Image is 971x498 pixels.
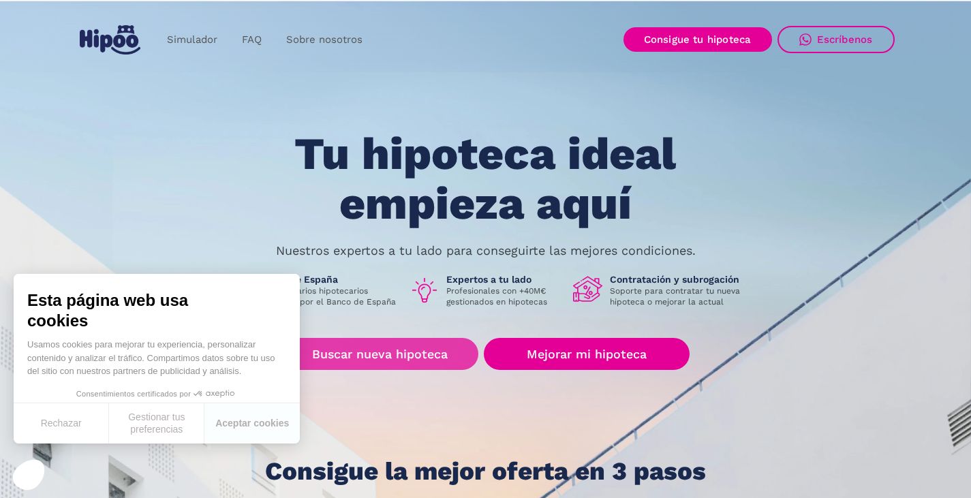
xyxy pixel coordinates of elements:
[276,245,696,256] p: Nuestros expertos a tu lado para conseguirte las mejores condiciones.
[265,458,706,485] h1: Consigue la mejor oferta en 3 pasos
[155,27,230,53] a: Simulador
[77,20,144,60] a: home
[623,27,772,52] a: Consigue tu hipoteca
[258,285,399,307] p: Intermediarios hipotecarios regulados por el Banco de España
[817,33,873,46] div: Escríbenos
[610,285,750,307] p: Soporte para contratar tu nueva hipoteca o mejorar la actual
[446,273,562,285] h1: Expertos a tu lado
[227,129,743,228] h1: Tu hipoteca ideal empieza aquí
[274,27,375,53] a: Sobre nosotros
[610,273,750,285] h1: Contratación y subrogación
[258,273,399,285] h1: Banco de España
[230,27,274,53] a: FAQ
[777,26,895,53] a: Escríbenos
[484,338,689,370] a: Mejorar mi hipoteca
[281,338,478,370] a: Buscar nueva hipoteca
[446,285,562,307] p: Profesionales con +40M€ gestionados en hipotecas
